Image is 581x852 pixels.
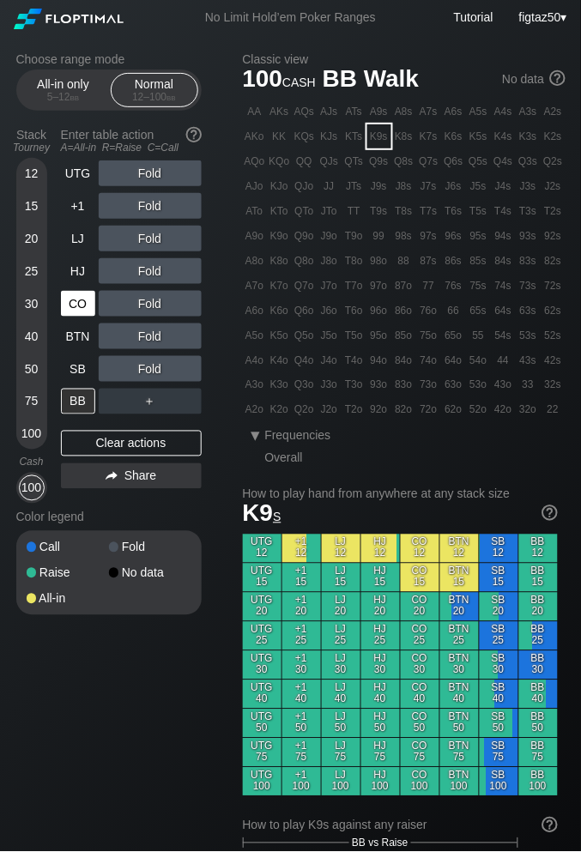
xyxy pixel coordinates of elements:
div: 53s [517,323,541,347]
div: AKo [243,124,267,148]
div: T4s [492,199,516,223]
div: SB 75 [480,739,518,767]
div: Q5o [293,323,317,347]
div: 72o [417,398,441,422]
div: QQ [293,149,317,173]
div: BTN 20 [440,593,479,621]
div: +1 40 [282,680,321,709]
div: 52o [467,398,491,422]
div: Q2s [542,149,566,173]
div: 77 [417,274,441,298]
div: Fold [99,226,202,251]
div: UTG 50 [243,710,281,738]
div: T6o [342,299,366,323]
div: Q9o [293,224,317,248]
div: +1 25 [282,622,321,650]
div: AQs [293,100,317,124]
div: BB 25 [519,622,558,650]
div: T6s [442,199,466,223]
div: T9o [342,224,366,248]
div: Q4s [492,149,516,173]
div: UTG 12 [243,535,281,563]
div: HJ 40 [361,680,400,709]
div: K4s [492,124,516,148]
div: QTs [342,149,366,173]
div: AJo [243,174,267,198]
div: KTs [342,124,366,148]
div: 43o [492,373,516,397]
div: T4o [342,348,366,372]
div: 5 – 12 [27,91,100,103]
div: 54s [492,323,516,347]
div: SB 12 [480,535,518,563]
div: Cash [9,456,54,468]
div: Color legend [16,504,202,531]
div: 73s [517,274,541,298]
div: +1 12 [282,535,321,563]
div: SB 50 [480,710,518,738]
div: +1 30 [282,651,321,680]
div: 87o [392,274,416,298]
div: 32o [517,398,541,422]
div: 25 [19,258,45,284]
div: 94s [492,224,516,248]
div: 62o [442,398,466,422]
div: CO 12 [401,535,439,563]
div: 33 [517,373,541,397]
div: CO 50 [401,710,439,738]
div: JJ [318,174,342,198]
div: ▾ [515,8,570,27]
div: A2o [243,398,267,422]
div: BTN 75 [440,739,479,767]
div: +1 15 [282,564,321,592]
div: HJ 12 [361,535,400,563]
div: SB [61,356,95,382]
img: help.32db89a4.svg [548,69,567,88]
div: 43s [517,348,541,372]
div: All-in [27,593,109,605]
div: KQs [293,124,317,148]
div: ▾ [245,426,267,446]
div: SB 15 [480,564,518,592]
h2: Choose range mode [16,52,202,66]
div: K6o [268,299,292,323]
div: A8o [243,249,267,273]
div: 66 [442,299,466,323]
span: BB Walk [320,66,422,94]
span: Frequencies [265,429,331,443]
div: K7s [417,124,441,148]
div: HJ 15 [361,564,400,592]
div: CO 75 [401,739,439,767]
div: +1 20 [282,593,321,621]
div: 100 [19,421,45,447]
div: K2s [542,124,566,148]
div: LJ [61,226,95,251]
div: A6s [442,100,466,124]
div: BB 12 [519,535,558,563]
div: Fold [99,160,202,186]
div: 76s [442,274,466,298]
div: BB 50 [519,710,558,738]
div: JTo [318,199,342,223]
img: help.32db89a4.svg [541,504,560,523]
div: 85o [392,323,416,347]
div: LJ 15 [322,564,360,592]
div: Q9s [367,149,391,173]
div: K3s [517,124,541,148]
div: LJ 40 [322,680,360,709]
div: BTN 40 [440,680,479,709]
div: 74o [417,348,441,372]
div: QJs [318,149,342,173]
div: J3s [517,174,541,198]
div: Q6s [442,149,466,173]
div: J9s [367,174,391,198]
div: Q8s [392,149,416,173]
div: 93s [517,224,541,248]
div: Q7o [293,274,317,298]
div: ATs [342,100,366,124]
span: 100 [240,66,319,94]
div: 93o [367,373,391,397]
div: 95o [367,323,391,347]
div: J5s [467,174,491,198]
div: LJ 50 [322,710,360,738]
